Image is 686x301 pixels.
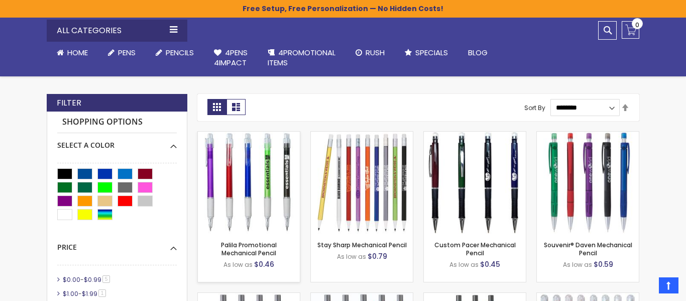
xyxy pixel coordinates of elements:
[47,20,187,42] div: All Categories
[146,42,204,64] a: Pencils
[311,131,413,140] a: Stay Sharp Mechanical Pencil
[622,21,639,39] a: 0
[524,103,545,112] label: Sort By
[223,260,253,269] span: As low as
[395,42,458,64] a: Specials
[346,42,395,64] a: Rush
[635,20,639,30] span: 0
[204,42,258,74] a: 4Pens4impact
[102,275,110,283] span: 5
[537,132,639,234] img: Souvenir® Daven Mechanical Pencil
[63,275,80,284] span: $0.00
[57,112,177,133] strong: Shopping Options
[98,289,106,297] span: 1
[82,289,97,298] span: $1.99
[57,235,177,252] div: Price
[368,251,387,261] span: $0.79
[98,42,146,64] a: Pens
[60,289,109,298] a: $1.00-$1.991
[207,99,226,115] strong: Grid
[424,132,526,234] img: Custom Pacer Mechanical Pencil
[424,292,526,301] a: Bambowie Bamboo Mechanical Pencil
[57,97,81,109] strong: Filter
[84,275,101,284] span: $0.99
[221,241,277,257] a: Palila Promotional Mechanical Pencil
[198,292,300,301] a: Bowie Softy Mechanical Pencil - Laser Engraved
[537,131,639,140] a: Souvenir® Daven Mechanical Pencil
[311,132,413,234] img: Stay Sharp Mechanical Pencil
[63,289,78,298] span: $1.00
[198,132,300,234] img: Palila Promotional Mechanical Pencil
[258,42,346,74] a: 4PROMOTIONALITEMS
[268,47,335,68] span: 4PROMOTIONAL ITEMS
[60,275,113,284] a: $0.00-$0.995
[67,47,88,58] span: Home
[415,47,448,58] span: Specials
[337,252,366,261] span: As low as
[254,259,274,269] span: $0.46
[311,292,413,301] a: Bowie Softy Mechanical Pencil - ColorJet Imprint
[214,47,248,68] span: 4Pens 4impact
[317,241,407,249] a: Stay Sharp Mechanical Pencil
[198,131,300,140] a: Palila Promotional Mechanical Pencil
[468,47,488,58] span: Blog
[424,131,526,140] a: Custom Pacer Mechanical Pencil
[47,42,98,64] a: Home
[166,47,194,58] span: Pencils
[118,47,136,58] span: Pens
[57,133,177,150] div: Select A Color
[434,241,516,257] a: Custom Pacer Mechanical Pencil
[458,42,498,64] a: Blog
[366,47,385,58] span: Rush
[449,260,479,269] span: As low as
